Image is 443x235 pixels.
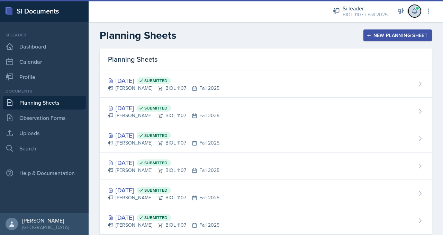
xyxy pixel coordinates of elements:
[3,96,86,110] a: Planning Sheets
[100,70,432,98] a: [DATE] Submitted [PERSON_NAME]BIOL 1107Fall 2025
[22,217,69,224] div: [PERSON_NAME]
[108,213,219,222] div: [DATE]
[100,29,176,42] h2: Planning Sheets
[100,180,432,207] a: [DATE] Submitted [PERSON_NAME]BIOL 1107Fall 2025
[3,32,86,38] div: Si leader
[3,70,86,84] a: Profile
[3,88,86,94] div: Documents
[363,29,432,41] button: New Planning Sheet
[3,141,86,155] a: Search
[108,103,219,113] div: [DATE]
[108,85,219,92] div: [PERSON_NAME] BIOL 1107 Fall 2025
[100,49,432,70] div: Planning Sheets
[144,188,168,193] span: Submitted
[108,76,219,85] div: [DATE]
[108,112,219,119] div: [PERSON_NAME] BIOL 1107 Fall 2025
[343,11,388,18] div: BIOL 1107 / Fall 2025
[368,33,427,38] div: New Planning Sheet
[3,166,86,180] div: Help & Documentation
[108,221,219,229] div: [PERSON_NAME] BIOL 1107 Fall 2025
[22,224,69,231] div: [GEOGRAPHIC_DATA]
[108,194,219,201] div: [PERSON_NAME] BIOL 1107 Fall 2025
[144,160,168,166] span: Submitted
[144,105,168,111] span: Submitted
[3,126,86,140] a: Uploads
[100,98,432,125] a: [DATE] Submitted [PERSON_NAME]BIOL 1107Fall 2025
[100,153,432,180] a: [DATE] Submitted [PERSON_NAME]BIOL 1107Fall 2025
[108,167,219,174] div: [PERSON_NAME] BIOL 1107 Fall 2025
[108,185,219,195] div: [DATE]
[144,78,168,84] span: Submitted
[108,139,219,147] div: [PERSON_NAME] BIOL 1107 Fall 2025
[100,207,432,235] a: [DATE] Submitted [PERSON_NAME]BIOL 1107Fall 2025
[108,131,219,140] div: [DATE]
[3,55,86,69] a: Calendar
[100,125,432,153] a: [DATE] Submitted [PERSON_NAME]BIOL 1107Fall 2025
[3,111,86,125] a: Observation Forms
[343,4,388,12] div: Si leader
[3,40,86,53] a: Dashboard
[144,215,168,220] span: Submitted
[144,133,168,138] span: Submitted
[108,158,219,167] div: [DATE]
